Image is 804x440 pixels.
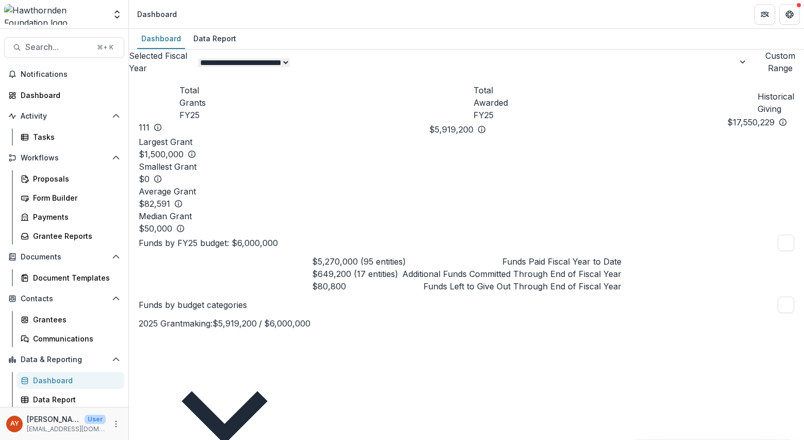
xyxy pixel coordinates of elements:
[312,255,406,268] p: $5,270,000 (95 entities)
[33,173,116,184] div: Proposals
[33,375,116,386] div: Dashboard
[4,87,124,104] a: Dashboard
[402,268,621,280] p: Additional Funds Committed Through End of Fiscal Year
[139,173,150,185] p: $0
[33,231,116,241] div: Grantee Reports
[778,297,794,313] button: download
[189,29,240,49] a: Data Report
[129,50,194,74] span: Selected Fiscal Year
[4,108,124,124] button: Open Activity
[21,355,108,364] span: Data & Reporting
[727,116,775,128] p: $17,550,229
[312,280,346,292] p: $80,800
[21,112,108,121] span: Activity
[27,414,80,425] p: [PERSON_NAME]
[757,50,804,74] button: Custom Range
[4,290,124,307] button: Open Contacts
[473,84,512,121] p: Total Awarded FY25
[33,192,116,203] div: Form Builder
[21,295,108,303] span: Contacts
[137,9,177,20] div: Dashboard
[25,42,91,52] span: Search...
[17,227,124,245] a: Grantee Reports
[779,4,800,25] button: Get Help
[139,160,794,173] p: Smallest Grant
[17,372,124,389] a: Dashboard
[778,235,794,251] button: download
[4,351,124,368] button: Open Data & Reporting
[17,330,124,347] a: Communications
[95,42,116,53] div: ⌘ + K
[17,128,124,145] a: Tasks
[423,280,621,292] p: Funds Left to Give Out Through End of Fiscal Year
[85,415,106,424] p: User
[110,4,124,25] button: Open entity switcher
[139,317,310,330] p: 2025 Grantmaking : $6,000,000
[259,318,262,329] span: /
[17,208,124,225] a: Payments
[21,70,120,79] span: Notifications
[139,222,172,235] p: $50,000
[139,136,794,148] p: Largest Grant
[139,237,278,249] p: Funds by FY25 budget: $6,000,000
[33,272,116,283] div: Document Templates
[17,269,124,286] a: Document Templates
[10,420,19,427] div: Andreas Yuíza
[139,185,794,198] p: Average Grant
[33,314,116,325] div: Grantees
[754,4,775,25] button: Partners
[139,210,794,222] p: Median Grant
[139,148,184,160] p: $1,500,000
[137,31,185,46] div: Dashboard
[4,249,124,265] button: Open Documents
[179,84,214,121] p: Total Grants FY25
[139,299,247,311] p: Funds by budget categories
[189,31,240,46] div: Data Report
[17,189,124,206] a: Form Builder
[33,132,116,142] div: Tasks
[21,253,108,262] span: Documents
[4,150,124,166] button: Open Workflows
[4,37,124,58] button: Search...
[21,90,116,101] div: Dashboard
[758,90,794,115] p: Historical Giving
[33,211,116,222] div: Payments
[137,29,185,49] a: Dashboard
[139,198,170,210] p: $82,591
[17,391,124,408] a: Data Report
[110,418,122,430] button: More
[17,311,124,328] a: Grantees
[27,425,106,434] p: [EMAIL_ADDRESS][DOMAIN_NAME]
[33,394,116,405] div: Data Report
[312,268,398,280] p: $649,200 (17 entities)
[4,4,106,25] img: Hawthornden Foundation logo
[212,318,257,329] span: $5,919,200
[502,255,621,268] p: Funds Paid Fiscal Year to Date
[33,333,116,344] div: Communications
[139,121,150,134] p: 111
[4,66,124,83] button: Notifications
[17,170,124,187] a: Proposals
[21,154,108,162] span: Workflows
[133,7,181,22] nav: breadcrumb
[429,123,473,136] p: $5,919,200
